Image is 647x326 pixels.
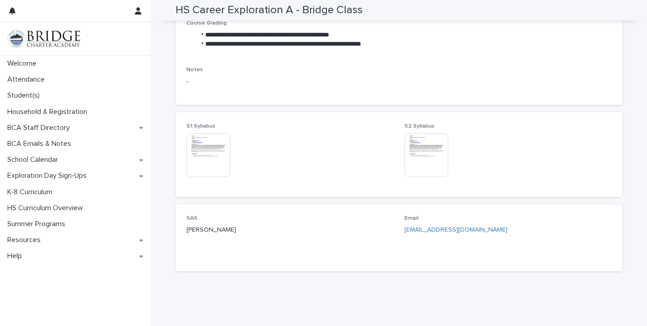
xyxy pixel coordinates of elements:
[4,171,94,180] p: Exploration Day Sign-Ups
[4,75,52,84] p: Attendance
[4,91,47,100] p: Student(s)
[4,140,78,148] p: BCA Emails & Notes
[4,252,29,260] p: Help
[4,59,44,68] p: Welcome
[4,220,72,228] p: Summer Programs
[7,30,80,48] img: V1C1m3IdTEidaUdm9Hs0
[404,216,419,221] span: Email
[186,77,611,87] p: -
[404,227,507,233] a: [EMAIL_ADDRESS][DOMAIN_NAME]
[404,124,435,129] span: S2 Syllabus
[186,124,215,129] span: S1 Syllabus
[176,4,362,17] h2: HS Career Exploration A - Bridge Class
[4,124,77,132] p: BCA Staff Directory
[4,188,60,197] p: K-8 Curriculum
[186,21,227,26] span: Course Grading
[186,225,393,235] p: [PERSON_NAME]
[186,216,197,221] span: SAS
[4,108,94,116] p: Household & Registration
[4,155,65,164] p: School Calendar
[4,204,90,212] p: HS Curriculum Overview
[4,236,48,244] p: Resources
[186,67,203,72] span: Notes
